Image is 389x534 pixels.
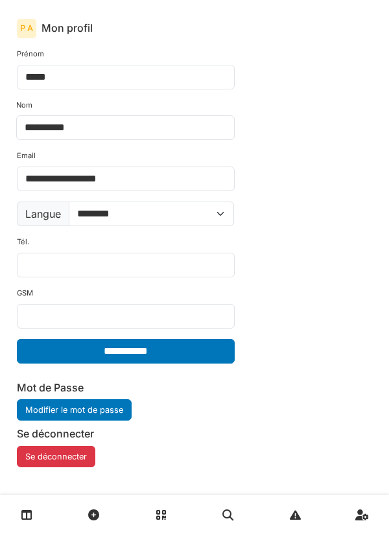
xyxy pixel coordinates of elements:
button: Se déconnecter [17,446,95,467]
label: Tél. [17,237,29,248]
label: Nom [16,100,32,111]
h6: Mon profil [41,22,93,34]
label: Prénom [17,49,44,60]
label: Langue [17,202,69,226]
label: Email [17,150,36,161]
a: Modifier le mot de passe [17,399,132,421]
div: P A [17,19,36,38]
h6: Se déconnecter [17,428,235,440]
h6: Mot de Passe [17,382,235,394]
label: GSM [17,288,33,299]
